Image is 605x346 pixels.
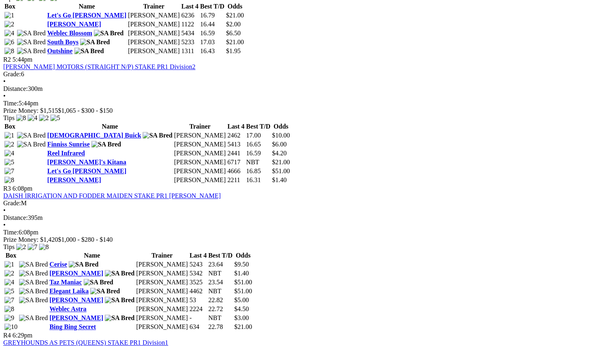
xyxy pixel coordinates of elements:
td: 2224 [189,305,207,313]
th: Odds [226,2,244,11]
td: 5342 [189,269,207,277]
span: $2.00 [226,21,241,28]
span: Tips [3,243,15,250]
span: $21.00 [226,39,244,45]
div: 395m [3,214,602,221]
a: [PERSON_NAME] [47,176,101,183]
a: [DEMOGRAPHIC_DATA] Buick [47,132,141,139]
div: Prize Money: $1,420 [3,236,602,243]
td: 16.31 [246,176,271,184]
img: 1 [4,132,14,139]
span: • [3,221,6,228]
td: 5243 [189,260,207,269]
a: Outshine [47,47,72,54]
span: $1,065 - $300 - $150 [58,107,113,114]
td: [PERSON_NAME] [173,140,226,148]
td: NBT [208,287,233,295]
a: Cerise [50,261,67,268]
th: Last 4 [189,251,207,260]
div: Prize Money: $1,515 [3,107,602,114]
th: Trainer [173,122,226,131]
a: Let's Go [PERSON_NAME] [47,168,126,174]
span: • [3,78,6,85]
th: Best T/D [246,122,271,131]
span: • [3,92,6,99]
span: Grade: [3,71,21,77]
span: $10.00 [272,132,290,139]
td: [PERSON_NAME] [136,296,188,304]
span: R3 [3,185,11,192]
img: 4 [4,150,14,157]
a: [PERSON_NAME] [50,314,103,321]
td: NBT [246,158,271,166]
img: SA Bred [105,297,134,304]
td: 17.00 [246,131,271,140]
img: 2 [4,270,14,277]
span: $1,000 - $280 - $140 [58,236,113,243]
th: Best T/D [208,251,233,260]
a: Taz Maniac [50,279,82,286]
a: [PERSON_NAME] [50,270,103,277]
td: [PERSON_NAME] [173,131,226,140]
a: [PERSON_NAME] MOTORS (STRAIGHT N/P) STAKE PR1 Division2 [3,63,195,70]
td: 22.82 [208,296,233,304]
td: 16.44 [199,20,225,28]
td: [PERSON_NAME] [128,29,180,37]
span: Time: [3,229,19,236]
td: 5434 [181,29,199,37]
a: Elegant Laika [50,288,89,294]
span: Time: [3,100,19,107]
span: $6.00 [272,141,286,148]
span: Distance: [3,85,28,92]
a: GREYHOUNDS AS PETS (QUEENS) STAKE PR1 Division1 [3,339,168,346]
img: 4 [4,30,14,37]
div: 6 [3,71,602,78]
td: 16.59 [199,29,225,37]
td: 2211 [227,176,245,184]
img: 2 [16,243,26,251]
td: [PERSON_NAME] [136,269,188,277]
td: [PERSON_NAME] [136,323,188,331]
a: [PERSON_NAME] [47,21,101,28]
a: South Boys [47,39,78,45]
div: M [3,200,602,207]
td: 6236 [181,11,199,19]
img: 7 [28,243,37,251]
span: R2 [3,56,11,63]
img: 2 [39,114,49,122]
td: 17.03 [199,38,225,46]
img: SA Bred [84,279,113,286]
td: 2441 [227,149,245,157]
img: SA Bred [91,141,121,148]
img: 2 [4,21,14,28]
th: Name [49,251,135,260]
td: 16.59 [246,149,271,157]
img: 5 [4,159,14,166]
a: Finniss Sunrise [47,141,89,148]
td: [PERSON_NAME] [136,287,188,295]
td: [PERSON_NAME] [136,305,188,313]
img: SA Bred [80,39,110,46]
td: 634 [189,323,207,331]
img: SA Bred [19,314,48,322]
td: [PERSON_NAME] [173,149,226,157]
img: SA Bred [19,288,48,295]
img: SA Bred [19,261,48,268]
td: 23.54 [208,278,233,286]
td: 16.79 [199,11,225,19]
span: $5.00 [234,297,249,303]
img: SA Bred [94,30,124,37]
img: 8 [4,305,14,313]
span: 6:29pm [13,332,33,339]
span: $21.00 [226,12,244,19]
span: $4.20 [272,150,286,157]
img: SA Bred [143,132,172,139]
img: 8 [4,47,14,55]
span: $1.40 [234,270,249,277]
span: Box [4,123,15,130]
span: $51.00 [234,279,252,286]
img: SA Bred [105,270,134,277]
td: 53 [189,296,207,304]
a: Reel Infrared [47,150,85,157]
a: Let's Go [PERSON_NAME] [47,12,126,19]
